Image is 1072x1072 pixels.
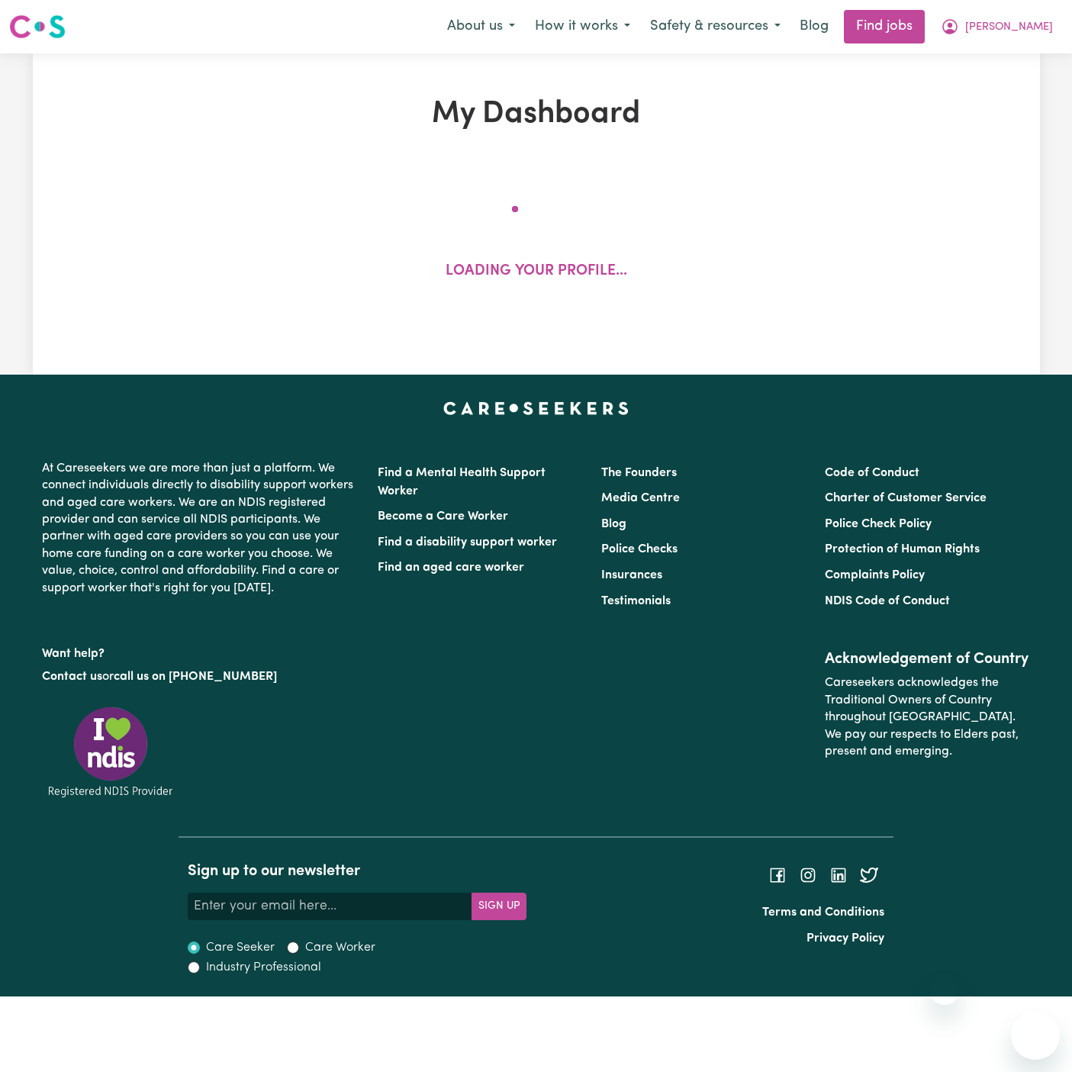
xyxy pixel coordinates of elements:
a: Find jobs [844,10,925,43]
iframe: Button to launch messaging window [1011,1011,1060,1060]
span: [PERSON_NAME] [965,19,1053,36]
a: Police Check Policy [825,518,932,530]
a: Contact us [42,671,102,683]
input: Enter your email here... [188,893,472,920]
label: Care Worker [305,938,375,957]
a: Insurances [601,569,662,581]
p: Loading your profile... [446,261,627,283]
a: Complaints Policy [825,569,925,581]
a: Testimonials [601,595,671,607]
img: Careseekers logo [9,13,66,40]
a: Find a Mental Health Support Worker [378,467,546,497]
a: Become a Care Worker [378,510,508,523]
iframe: Close message [929,974,960,1005]
a: Careseekers home page [443,402,629,414]
a: Media Centre [601,492,680,504]
a: Protection of Human Rights [825,543,980,555]
a: call us on [PHONE_NUMBER] [114,671,277,683]
a: Privacy Policy [806,932,884,945]
label: Industry Professional [206,958,321,977]
p: Careseekers acknowledges the Traditional Owners of Country throughout [GEOGRAPHIC_DATA]. We pay o... [825,668,1030,766]
a: Careseekers logo [9,9,66,44]
a: Follow Careseekers on Instagram [799,869,817,881]
a: Follow Careseekers on Twitter [860,869,878,881]
a: Follow Careseekers on Facebook [768,869,787,881]
button: My Account [931,11,1063,43]
img: Registered NDIS provider [42,704,179,800]
button: About us [437,11,525,43]
a: Code of Conduct [825,467,919,479]
a: The Founders [601,467,677,479]
p: or [42,662,359,691]
h1: My Dashboard [210,96,863,133]
a: Follow Careseekers on LinkedIn [829,869,848,881]
a: Find an aged care worker [378,562,524,574]
a: NDIS Code of Conduct [825,595,950,607]
h2: Sign up to our newsletter [188,862,526,880]
a: Find a disability support worker [378,536,557,549]
button: Safety & resources [640,11,790,43]
a: Blog [601,518,626,530]
a: Charter of Customer Service [825,492,987,504]
p: At Careseekers we are more than just a platform. We connect individuals directly to disability su... [42,454,359,603]
button: How it works [525,11,640,43]
label: Care Seeker [206,938,275,957]
button: Subscribe [472,893,526,920]
a: Police Checks [601,543,678,555]
a: Terms and Conditions [762,906,884,919]
h2: Acknowledgement of Country [825,650,1030,668]
a: Blog [790,10,838,43]
p: Want help? [42,639,359,662]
